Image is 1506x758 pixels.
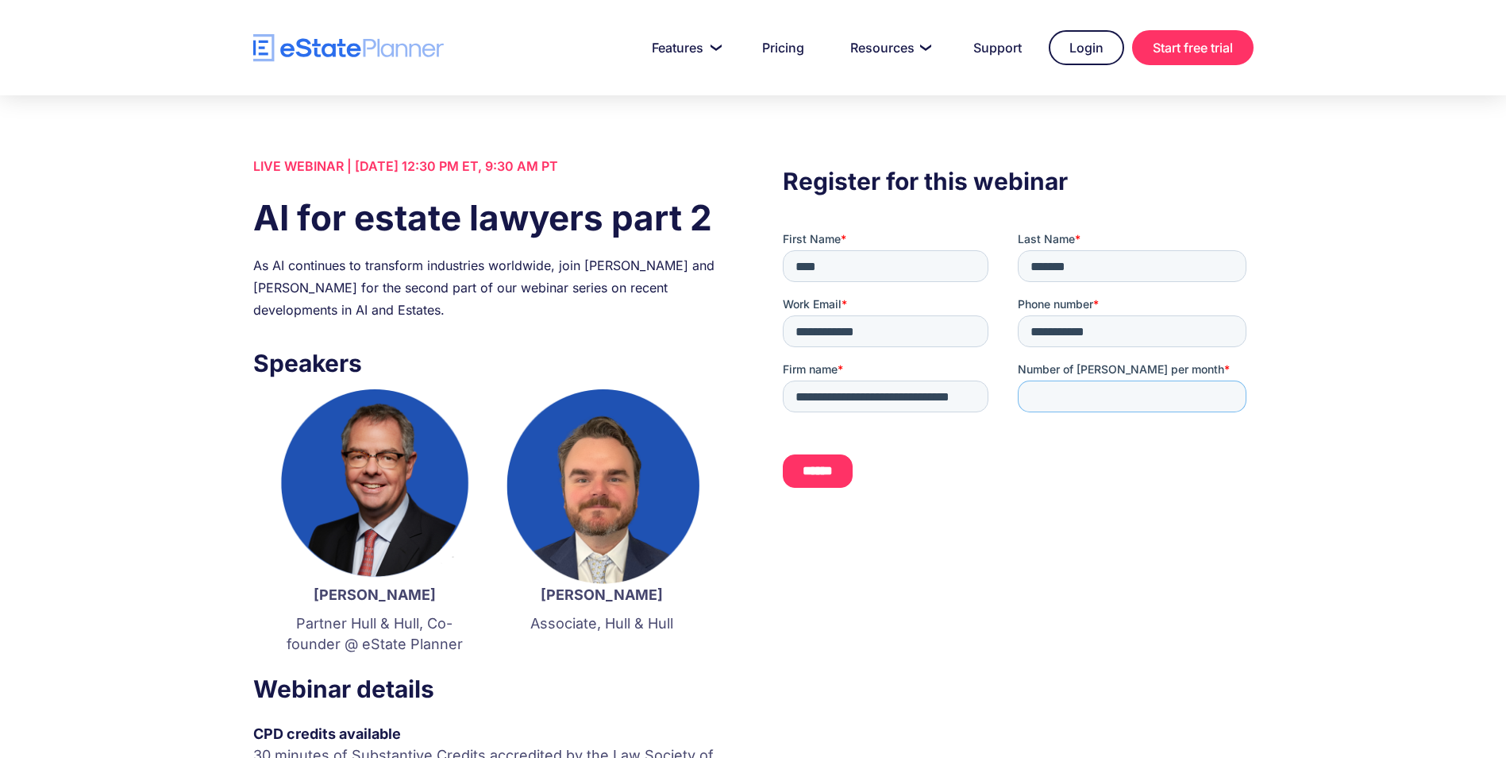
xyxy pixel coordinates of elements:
[253,725,401,742] strong: CPD credits available
[253,34,444,62] a: home
[783,163,1253,199] h3: Register for this webinar
[1132,30,1254,65] a: Start free trial
[253,254,723,321] div: As AI continues to transform industries worldwide, join [PERSON_NAME] and [PERSON_NAME] for the s...
[743,32,823,64] a: Pricing
[253,671,723,707] h3: Webinar details
[314,586,436,603] strong: [PERSON_NAME]
[277,613,472,655] p: Partner Hull & Hull, Co-founder @ eState Planner
[253,155,723,177] div: LIVE WEBINAR | [DATE] 12:30 PM ET, 9:30 AM PT
[253,193,723,242] h1: AI for estate lawyers part 2
[541,586,663,603] strong: [PERSON_NAME]
[253,345,723,381] h3: Speakers
[504,613,699,634] p: Associate, Hull & Hull
[954,32,1041,64] a: Support
[783,231,1253,501] iframe: Form 0
[831,32,946,64] a: Resources
[633,32,735,64] a: Features
[1049,30,1124,65] a: Login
